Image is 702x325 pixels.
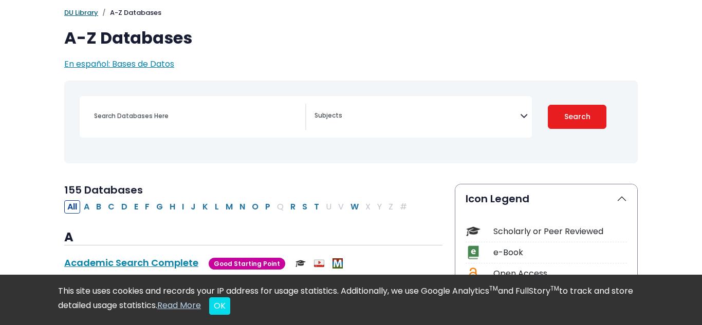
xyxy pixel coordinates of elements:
div: e-Book [493,246,627,259]
button: Filter Results I [179,200,187,214]
textarea: Search [315,112,520,121]
sup: TM [550,284,559,293]
button: Filter Results T [311,200,322,214]
div: Scholarly or Peer Reviewed [493,225,627,238]
span: 155 Databases [64,183,143,197]
button: Icon Legend [455,184,637,213]
button: Filter Results W [347,200,362,214]
sup: TM [489,284,498,293]
button: Filter Results F [142,200,153,214]
button: Filter Results H [167,200,178,214]
img: Icon Scholarly or Peer Reviewed [466,224,480,238]
button: Submit for Search Results [548,105,606,129]
button: Filter Results G [153,200,166,214]
div: Open Access [493,267,627,280]
button: Filter Results C [105,200,118,214]
img: Audio & Video [314,258,324,269]
button: Filter Results O [249,200,262,214]
button: Filter Results D [118,200,131,214]
button: Filter Results A [81,200,93,214]
button: Filter Results L [212,200,222,214]
button: All [64,200,80,214]
span: Good Starting Point [209,258,285,270]
img: Icon Open Access [467,266,479,280]
nav: Search filters [64,81,638,163]
button: Filter Results B [93,200,104,214]
button: Close [209,297,230,315]
a: Academic Search Complete [64,256,198,269]
button: Filter Results J [188,200,199,214]
img: Icon e-Book [466,245,480,259]
button: Filter Results E [131,200,141,214]
nav: breadcrumb [64,8,638,18]
button: Filter Results P [262,200,273,214]
h3: A [64,230,442,245]
img: Scholarly or Peer Reviewed [295,258,306,269]
button: Filter Results K [199,200,211,214]
a: Read More [157,299,201,311]
button: Filter Results N [236,200,248,214]
a: En español: Bases de Datos [64,58,174,70]
div: This site uses cookies and records your IP address for usage statistics. Additionally, we use Goo... [58,285,644,315]
h1: A-Z Databases [64,28,638,48]
img: MeL (Michigan electronic Library) [332,258,343,269]
button: Filter Results R [287,200,299,214]
a: DU Library [64,8,98,17]
div: Alpha-list to filter by first letter of database name [64,200,411,212]
button: Filter Results M [223,200,236,214]
button: Filter Results S [299,200,310,214]
li: A-Z Databases [98,8,161,18]
input: Search database by title or keyword [88,108,305,123]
